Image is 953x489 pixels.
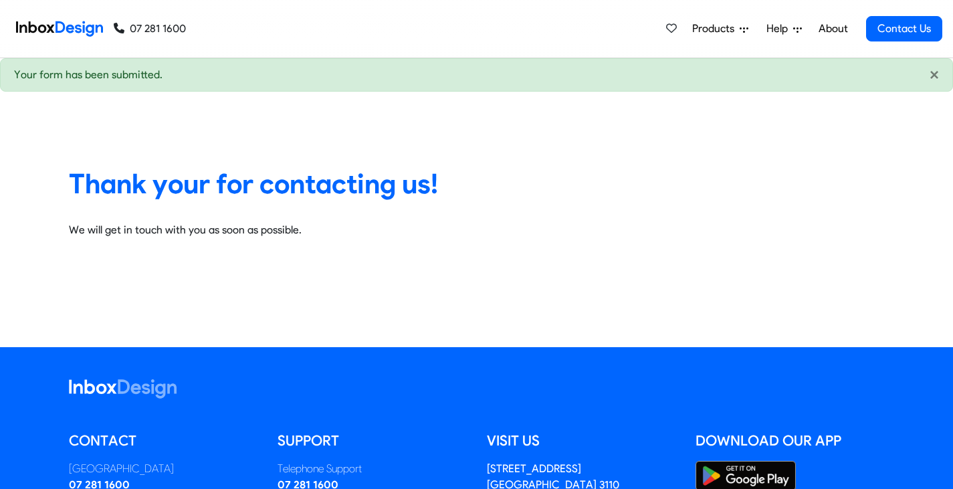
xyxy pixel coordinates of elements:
[114,21,186,37] a: 07 281 1600
[69,431,258,451] h5: Contact
[761,15,807,42] a: Help
[866,16,942,41] a: Contact Us
[930,65,939,84] span: ×
[766,21,793,37] span: Help
[696,431,885,451] h5: Download our App
[69,461,258,477] div: [GEOGRAPHIC_DATA]
[69,379,177,399] img: logo_inboxdesign_white.svg
[69,167,885,201] heading: Thank your for contacting us!
[930,67,939,83] button: Close
[14,67,939,83] div: Your form has been submitted.
[278,431,467,451] h5: Support
[692,21,740,37] span: Products
[278,461,467,477] div: Telephone Support
[487,431,676,451] h5: Visit us
[687,15,754,42] a: Products
[69,222,885,238] p: We will get in touch with you as soon as possible.
[815,15,851,42] a: About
